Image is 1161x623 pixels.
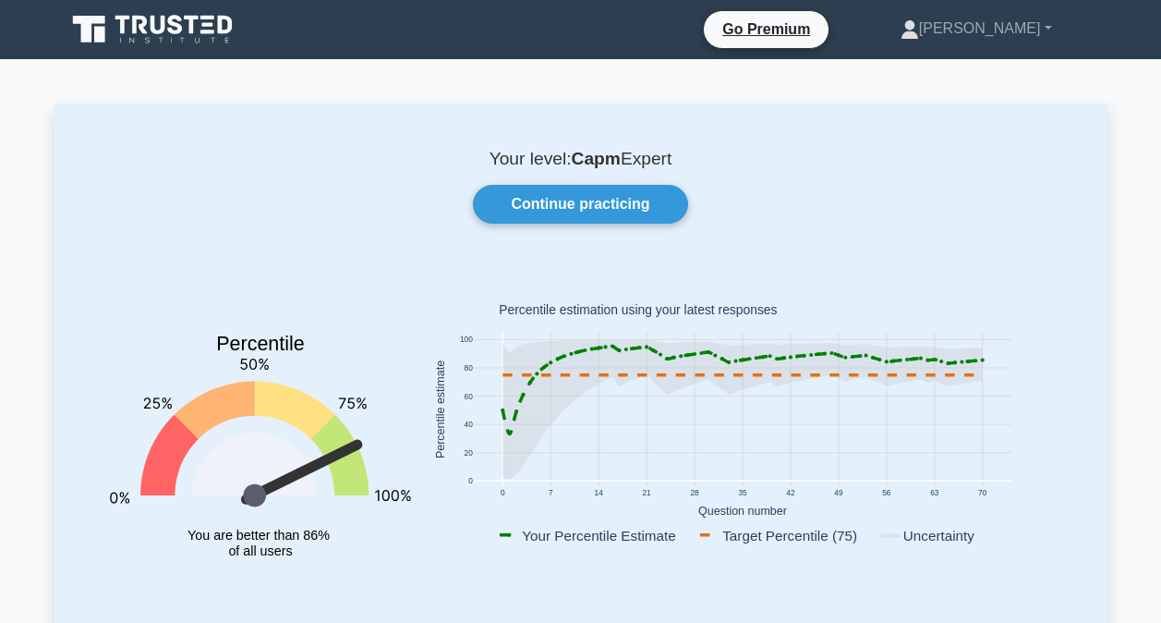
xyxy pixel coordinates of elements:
[856,10,1096,47] a: [PERSON_NAME]
[698,505,787,518] text: Question number
[99,148,1063,170] p: Your level: Expert
[572,149,621,168] b: Capm
[216,333,305,355] text: Percentile
[711,18,821,41] a: Go Premium
[834,488,843,497] text: 49
[594,488,603,497] text: 14
[642,488,651,497] text: 21
[464,421,473,430] text: 40
[690,488,699,497] text: 28
[500,488,504,497] text: 0
[228,544,292,559] tspan: of all users
[548,488,552,497] text: 7
[464,392,473,401] text: 60
[459,336,472,345] text: 100
[738,488,747,497] text: 35
[978,488,987,497] text: 70
[930,488,939,497] text: 63
[499,303,777,318] text: Percentile estimation using your latest responses
[434,360,447,458] text: Percentile estimate
[464,363,473,373] text: 80
[473,185,687,224] a: Continue practicing
[187,528,330,543] tspan: You are better than 86%
[786,488,795,497] text: 42
[464,448,473,458] text: 20
[882,488,891,497] text: 56
[468,477,473,486] text: 0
